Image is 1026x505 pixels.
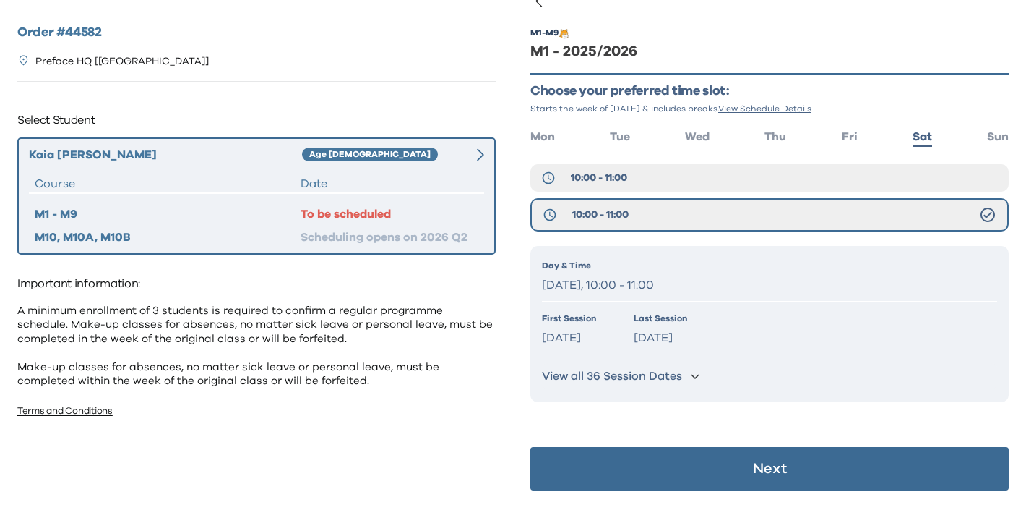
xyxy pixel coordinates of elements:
[610,131,630,143] span: Tue
[542,312,596,325] p: First Session
[542,328,596,349] p: [DATE]
[301,205,478,223] div: To be scheduled
[634,328,687,349] p: [DATE]
[301,175,478,192] div: Date
[987,131,1009,143] span: Sun
[530,447,1009,491] button: Next
[530,198,1009,232] button: 10:00 - 11:00
[35,175,301,192] div: Course
[542,363,997,390] button: View all 36 Session Dates
[685,131,710,143] span: Wed
[17,407,113,416] a: Terms and Conditions
[842,131,858,143] span: Fri
[542,259,997,272] p: Day & Time
[753,462,787,476] p: Next
[301,229,478,246] div: Scheduling opens on 2026 Q2
[530,27,559,38] div: M1 - M9
[17,109,496,132] p: Select Student
[35,205,301,223] div: M1 - M9
[35,54,209,69] p: Preface HQ [[GEOGRAPHIC_DATA]]
[764,131,786,143] span: Thu
[571,171,627,185] span: 10:00 - 11:00
[530,83,1009,100] p: Choose your preferred time slot:
[913,131,932,143] span: Sat
[634,312,687,325] p: Last Session
[718,104,811,113] span: View Schedule Details
[530,131,555,143] span: Mon
[530,164,1009,192] button: 10:00 - 11:00
[17,23,496,43] h2: Order # 44582
[29,146,302,164] div: Kaia [PERSON_NAME]
[542,275,997,296] p: [DATE], 10:00 - 11:00
[530,103,1009,114] p: Starts the week of [DATE] & includes breaks.
[559,28,569,39] img: Subject Icon 1
[542,369,682,384] p: View all 36 Session Dates
[35,229,301,246] div: M10, M10A, M10B
[302,148,438,162] div: Age [DEMOGRAPHIC_DATA]
[17,304,496,389] p: A minimum enrollment of 3 students is required to confirm a regular programme schedule. Make-up c...
[572,208,629,222] span: 10:00 - 11:00
[530,41,1009,61] div: M1 - 2025/2026
[17,272,496,295] p: Important information:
